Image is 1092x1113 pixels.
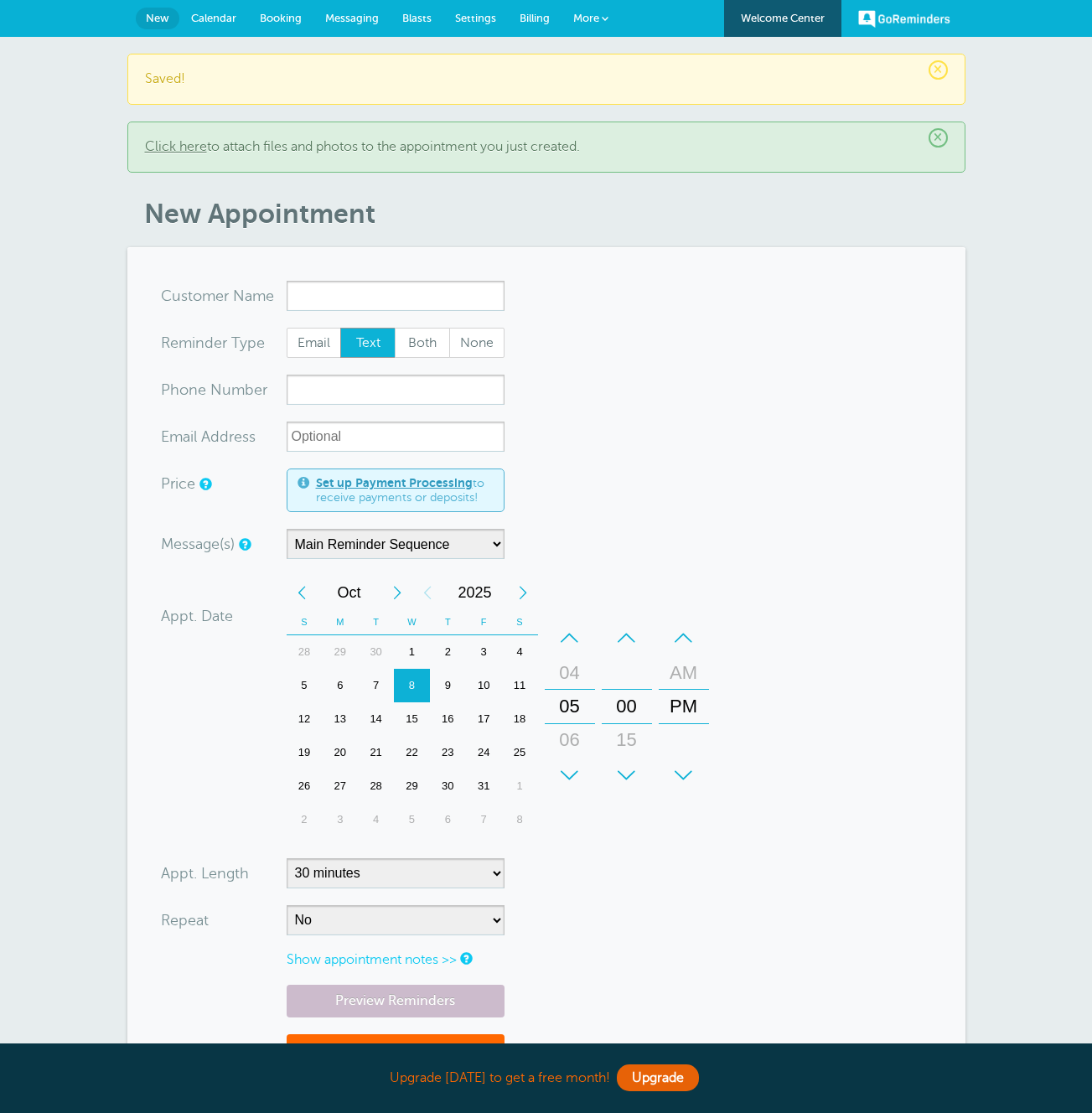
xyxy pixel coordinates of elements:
[607,690,647,723] div: 00
[161,536,235,551] label: Message(s)
[287,609,323,635] th: S
[466,769,502,803] div: Friday, October 31
[545,621,595,792] div: Hours
[191,12,236,24] span: Calendar
[322,635,358,669] div: 29
[430,803,466,836] div: 6
[550,723,590,757] div: 06
[161,281,287,311] div: ame
[161,429,190,444] span: Ema
[287,803,323,836] div: 2
[161,335,265,350] label: Reminder Type
[287,803,323,836] div: Sunday, November 2
[502,702,538,736] div: 18
[358,769,394,803] div: Tuesday, October 28
[449,328,505,358] label: None
[430,769,466,803] div: 30
[287,769,323,803] div: 26
[322,635,358,669] div: Monday, September 29
[430,803,466,836] div: Thursday, November 6
[394,803,430,836] div: Wednesday, November 5
[430,769,466,803] div: Thursday, October 30
[161,866,249,881] label: Appt. Length
[287,952,457,967] a: Show appointment notes >>
[287,422,505,452] input: Optional
[322,769,358,803] div: Monday, October 27
[317,576,382,609] span: October
[664,690,704,723] div: PM
[430,669,466,702] div: Thursday, October 9
[550,757,590,790] div: 07
[161,476,195,491] label: Price
[430,702,466,736] div: Thursday, October 16
[502,736,538,769] div: 25
[466,609,502,635] th: F
[316,476,473,489] a: Set up Payment Processing
[550,690,590,723] div: 05
[358,635,394,669] div: 30
[396,329,449,357] span: Both
[287,329,341,357] span: Email
[358,736,394,769] div: 21
[136,8,179,29] a: New
[466,635,502,669] div: Friday, October 3
[358,803,394,836] div: Tuesday, November 4
[161,422,287,452] div: ress
[146,12,169,24] span: New
[394,702,430,736] div: Wednesday, October 15
[502,769,538,803] div: 1
[450,329,504,357] span: None
[402,12,432,24] span: Blasts
[322,702,358,736] div: Monday, October 13
[287,736,323,769] div: 19
[189,382,231,397] span: ne Nu
[430,635,466,669] div: 2
[287,669,323,702] div: Sunday, October 5
[466,736,502,769] div: Friday, October 24
[287,1034,505,1092] button: Save
[602,621,652,792] div: Minutes
[442,576,508,609] span: 2025
[358,769,394,803] div: 28
[607,723,647,757] div: 15
[395,328,450,358] label: Both
[287,669,323,702] div: 5
[161,288,188,303] span: Cus
[664,656,704,690] div: AM
[161,382,189,397] span: Pho
[322,702,358,736] div: 13
[358,609,394,635] th: T
[161,913,209,928] label: Repeat
[322,669,358,702] div: 6
[502,702,538,736] div: Saturday, October 18
[287,702,323,736] div: Sunday, October 12
[144,198,965,230] h1: New Appointment
[382,576,412,609] div: Next Month
[358,669,394,702] div: Tuesday, October 7
[502,803,538,836] div: Saturday, November 8
[502,669,538,702] div: 11
[358,669,394,702] div: 7
[287,985,505,1017] a: Preview Reminders
[161,608,233,624] label: Appt. Date
[316,476,494,505] span: to receive payments or deposits!
[358,736,394,769] div: Tuesday, October 21
[460,953,470,964] a: Notes are for internal use only, and are not visible to your clients.
[466,769,502,803] div: 31
[550,656,590,690] div: 04
[287,736,323,769] div: Sunday, October 19
[466,803,502,836] div: 7
[322,803,358,836] div: 3
[161,375,287,405] div: mber
[502,635,538,669] div: Saturday, October 4
[322,736,358,769] div: 20
[430,702,466,736] div: 16
[322,769,358,803] div: 27
[466,803,502,836] div: Friday, November 7
[466,669,502,702] div: Friday, October 10
[287,635,323,669] div: 28
[394,635,430,669] div: Wednesday, October 1
[322,609,358,635] th: M
[260,12,302,24] span: Booking
[430,736,466,769] div: Thursday, October 23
